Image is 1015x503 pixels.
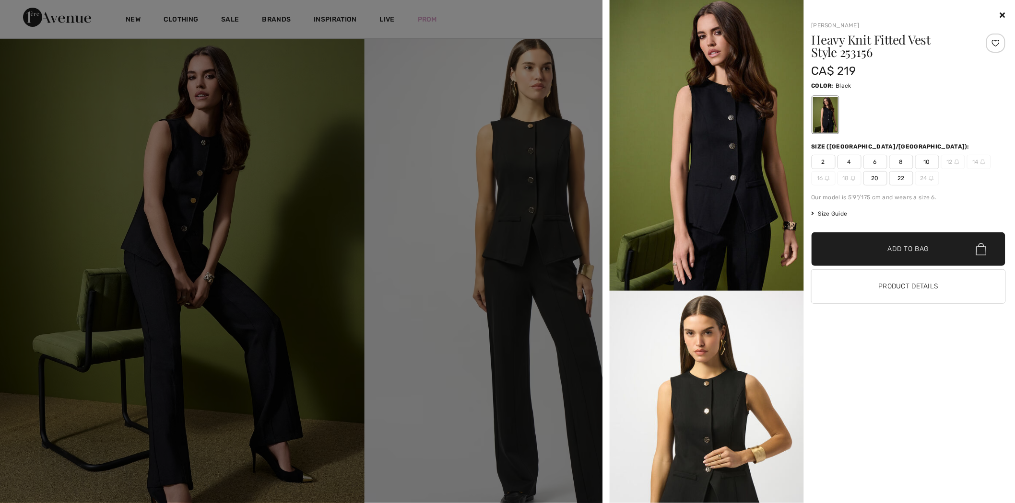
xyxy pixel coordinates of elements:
[838,171,862,185] span: 18
[812,82,834,89] span: Color:
[967,155,991,169] span: 14
[812,171,836,185] span: 16
[21,7,41,15] span: Chat
[812,22,860,29] a: [PERSON_NAME]
[980,160,985,164] img: ring-m.svg
[888,244,929,254] span: Add to Bag
[812,64,856,78] span: CA$ 219
[976,243,987,255] img: Bag.svg
[812,34,973,58] h1: Heavy Knit Fitted Vest Style 253156
[812,232,1006,266] button: Add to Bag
[955,160,959,164] img: ring-m.svg
[812,209,848,218] span: Size Guide
[851,176,856,181] img: ring-m.svg
[813,97,838,133] div: Black
[915,155,939,169] span: 10
[889,171,913,185] span: 22
[941,155,965,169] span: 12
[812,193,1006,202] div: Our model is 5'9"/175 cm and wears a size 6.
[863,171,887,185] span: 20
[812,155,836,169] span: 2
[929,176,934,181] img: ring-m.svg
[889,155,913,169] span: 8
[838,155,862,169] span: 4
[915,171,939,185] span: 24
[812,270,1006,303] button: Product Details
[812,142,972,151] div: Size ([GEOGRAPHIC_DATA]/[GEOGRAPHIC_DATA]):
[825,176,830,181] img: ring-m.svg
[836,82,852,89] span: Black
[863,155,887,169] span: 6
